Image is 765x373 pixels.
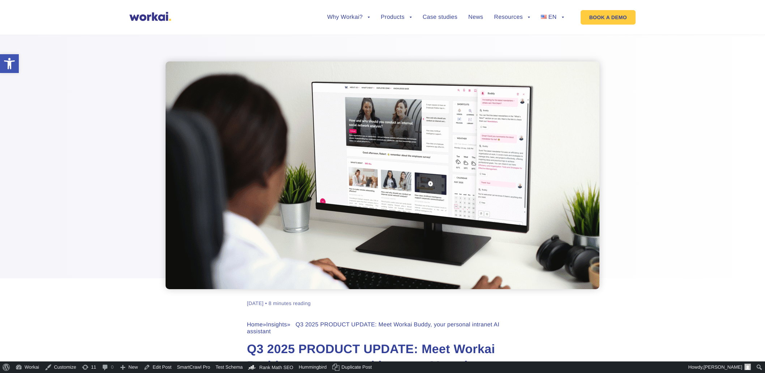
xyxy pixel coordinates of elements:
[111,361,114,373] span: 0
[247,300,311,307] div: [DATE] • 8 minutes reading
[42,361,79,373] a: Customize
[381,14,412,20] a: Products
[141,361,174,373] a: Edit Post
[128,361,138,373] span: New
[686,361,754,373] a: Howdy,
[166,61,599,289] img: intranet AI assistant
[245,361,296,373] a: Rank Math Dashboard
[423,14,457,20] a: Case studies
[266,322,287,328] a: Insights
[581,10,636,25] a: BOOK A DEMO
[342,361,372,373] span: Duplicate Post
[174,361,213,373] a: SmartCrawl Pro
[91,361,96,373] span: 11
[213,361,245,373] a: Test Schema
[296,361,329,373] a: Hummingbird
[259,365,293,370] span: Rank Math SEO
[548,14,557,20] span: EN
[494,14,530,20] a: Resources
[704,364,742,370] span: [PERSON_NAME]
[468,14,483,20] a: News
[247,321,518,335] div: » » Q3 2025 PRODUCT UPDATE: Meet Workai Buddy, your personal intranet AI assistant
[327,14,370,20] a: Why Workai?
[541,14,564,20] a: EN
[13,361,42,373] a: Workai
[247,322,263,328] a: Home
